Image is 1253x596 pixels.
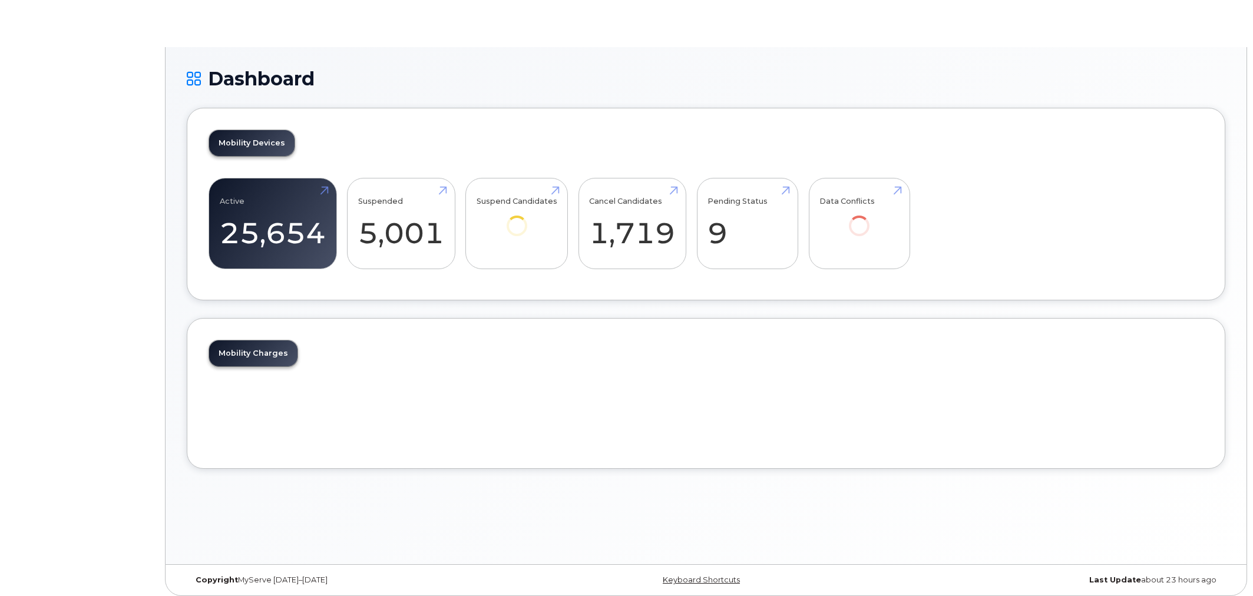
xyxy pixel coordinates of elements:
a: Active 25,654 [220,185,326,263]
a: Pending Status 9 [708,185,787,263]
a: Mobility Devices [209,130,295,156]
strong: Copyright [196,575,238,584]
strong: Last Update [1089,575,1141,584]
a: Suspended 5,001 [358,185,444,263]
div: MyServe [DATE]–[DATE] [187,575,533,585]
a: Suspend Candidates [477,185,557,253]
a: Mobility Charges [209,340,297,366]
div: about 23 hours ago [879,575,1225,585]
h1: Dashboard [187,68,1225,89]
a: Keyboard Shortcuts [663,575,740,584]
a: Cancel Candidates 1,719 [589,185,675,263]
a: Data Conflicts [819,185,899,253]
